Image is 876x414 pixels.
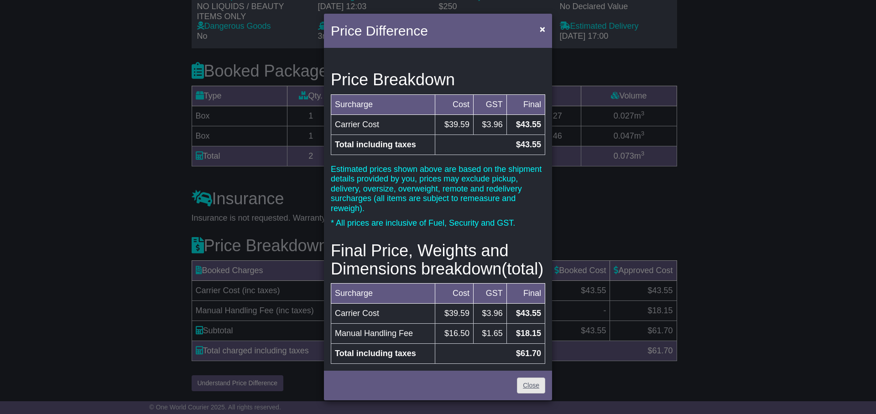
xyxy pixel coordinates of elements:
[506,114,545,135] td: $43.55
[331,71,545,89] h3: Price Breakdown
[331,344,435,364] td: Total including taxes
[474,114,507,135] td: $3.96
[474,94,507,114] td: GST
[435,304,473,324] td: $39.59
[331,94,435,114] td: Surcharge
[331,135,435,155] td: Total including taxes
[474,304,507,324] td: $3.96
[435,344,545,364] td: $61.70
[435,284,473,304] td: Cost
[331,165,545,214] p: Estimated prices shown above are based on the shipment details provided by you, prices may exclud...
[506,324,545,344] td: $18.15
[535,20,550,38] button: Close
[474,324,507,344] td: $1.65
[331,21,428,41] h4: Price Difference
[331,284,435,304] td: Surcharge
[506,284,545,304] td: Final
[506,304,545,324] td: $43.55
[474,284,507,304] td: GST
[331,324,435,344] td: Manual Handling Fee
[331,218,545,228] p: * All prices are inclusive of Fuel, Security and GST.
[506,94,545,114] td: Final
[540,24,545,34] span: ×
[435,324,473,344] td: $16.50
[435,114,473,135] td: $39.59
[517,378,545,393] a: Close
[331,242,545,278] h3: Final Price, Weights and Dimensions breakdown(total)
[435,94,473,114] td: Cost
[331,304,435,324] td: Carrier Cost
[331,114,435,135] td: Carrier Cost
[435,135,545,155] td: $43.55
